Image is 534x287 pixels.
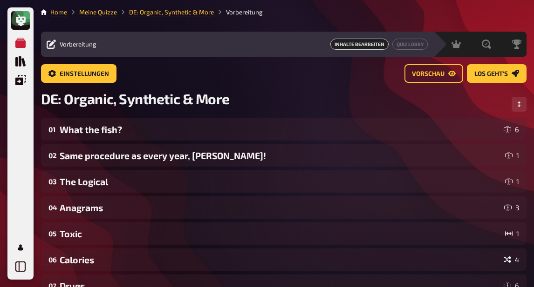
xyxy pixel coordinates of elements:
div: Toxic [60,228,501,239]
div: Calories [60,254,500,265]
div: 01 [48,125,56,133]
div: 05 [48,229,56,238]
li: Meine Quizze [67,7,117,17]
div: The Logical [60,176,501,187]
div: 02 [48,151,56,160]
div: 6 [504,126,519,133]
a: Mein Konto [11,238,30,257]
li: DE: Organic, Synthetic & More [117,7,214,17]
div: Anagrams [60,202,500,213]
a: DE: Organic, Synthetic & More [129,8,214,16]
span: DE: Organic, Synthetic & More [41,90,230,107]
span: Los geht's [474,71,508,77]
a: Einblendungen [11,71,30,89]
span: Vorbereitung [60,40,96,48]
a: Home [50,8,67,16]
li: Vorbereitung [214,7,263,17]
div: 1 [505,152,519,159]
div: What the fish? [60,124,500,135]
div: 06 [48,255,56,264]
a: Meine Quizze [11,33,30,52]
a: Los geht's [467,64,527,83]
a: Vorschau [404,64,463,83]
a: Meine Quizze [79,8,117,16]
div: 1 [505,230,519,237]
a: Einstellungen [41,64,116,83]
a: Quiz Sammlung [11,52,30,71]
span: Vorschau [412,71,445,77]
div: 04 [48,203,56,212]
li: Home [50,7,67,17]
button: Reihenfolge anpassen [512,97,527,112]
div: 3 [504,204,519,211]
div: 4 [504,256,519,263]
div: 1 [505,178,519,185]
span: Einstellungen [60,71,109,77]
div: Same procedure as every year, [PERSON_NAME]! [60,150,501,161]
span: Inhalte Bearbeiten [330,39,389,50]
a: Quiz Lobby [392,39,428,50]
div: 03 [48,177,56,186]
